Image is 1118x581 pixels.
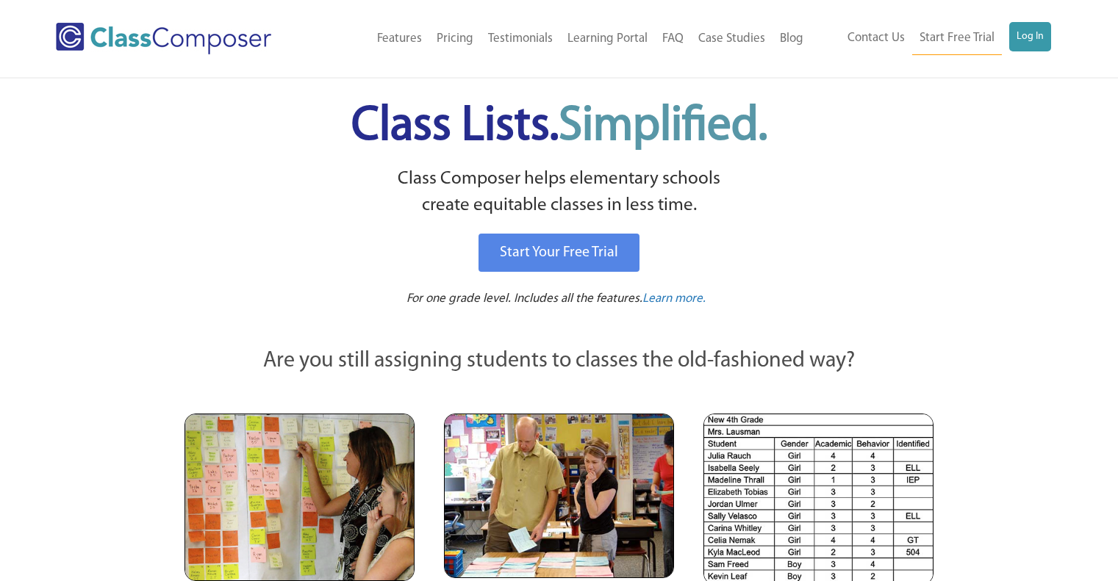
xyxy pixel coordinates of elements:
a: Pricing [429,23,481,55]
a: Start Free Trial [912,22,1002,55]
span: Start Your Free Trial [500,245,618,260]
span: Simplified. [559,103,767,151]
a: Case Studies [691,23,773,55]
a: Log In [1009,22,1051,51]
img: Teachers Looking at Sticky Notes [184,414,415,581]
a: Testimonials [481,23,560,55]
a: FAQ [655,23,691,55]
a: Features [370,23,429,55]
a: Learn more. [642,290,706,308]
span: Learn more. [642,292,706,305]
a: Contact Us [840,22,912,54]
a: Blog [773,23,811,55]
p: Class Composer helps elementary schools create equitable classes in less time. [182,166,936,220]
span: Class Lists. [351,103,767,151]
nav: Header Menu [811,22,1051,55]
img: Blue and Pink Paper Cards [444,414,674,577]
nav: Header Menu [318,23,810,55]
a: Learning Portal [560,23,655,55]
img: Class Composer [56,23,271,54]
a: Start Your Free Trial [479,234,639,272]
span: For one grade level. Includes all the features. [406,292,642,305]
p: Are you still assigning students to classes the old-fashioned way? [184,345,934,378]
